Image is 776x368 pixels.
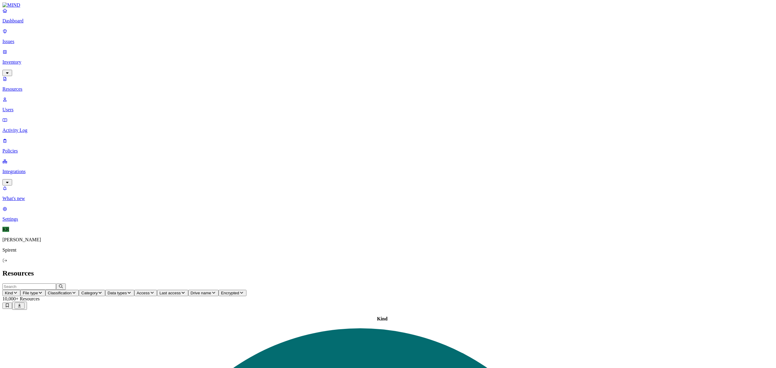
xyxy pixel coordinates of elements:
a: Users [2,97,774,112]
a: Policies [2,138,774,154]
span: Data types [108,291,127,295]
p: Spirent [2,247,774,253]
span: Classification [48,291,72,295]
span: KR [2,227,9,232]
a: Resources [2,76,774,92]
a: What's new [2,186,774,201]
span: 10,000+ Resources [2,296,40,301]
p: Dashboard [2,18,774,24]
span: File type [23,291,38,295]
span: Last access [159,291,181,295]
img: MIND [2,2,20,8]
a: Settings [2,206,774,222]
p: Inventory [2,59,774,65]
p: Activity Log [2,128,774,133]
span: Drive name [191,291,211,295]
p: Issues [2,39,774,44]
a: Issues [2,28,774,44]
p: What's new [2,196,774,201]
p: Policies [2,148,774,154]
a: MIND [2,2,774,8]
span: Category [81,291,98,295]
a: Inventory [2,49,774,75]
a: Integrations [2,159,774,185]
p: Settings [2,216,774,222]
span: Encrypted [221,291,239,295]
p: Resources [2,86,774,92]
p: Users [2,107,774,112]
p: Integrations [2,169,774,174]
h2: Resources [2,269,774,277]
div: Kind [3,316,761,322]
a: Dashboard [2,8,774,24]
input: Search [2,283,56,290]
p: [PERSON_NAME] [2,237,774,243]
span: Access [137,291,150,295]
a: Activity Log [2,117,774,133]
span: Kind [5,291,13,295]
